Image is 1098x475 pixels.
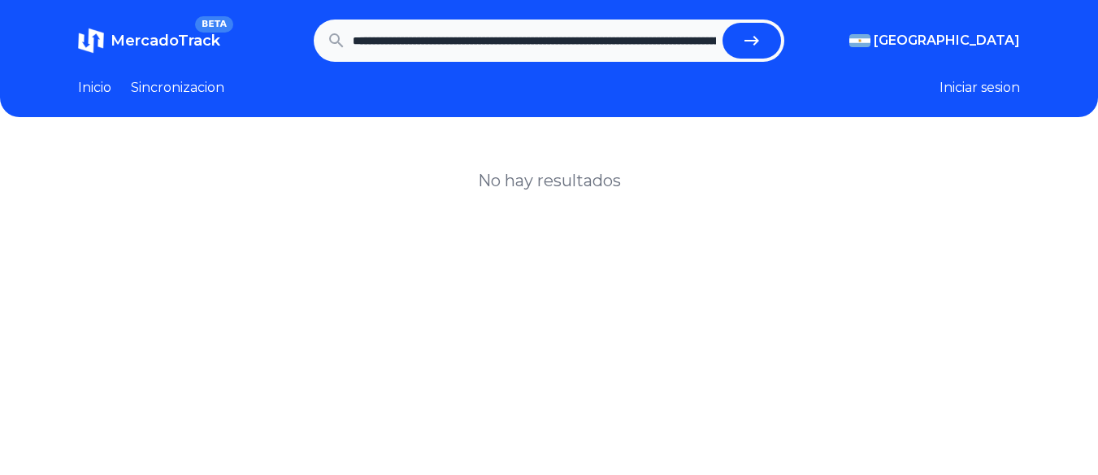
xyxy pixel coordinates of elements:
[131,78,224,98] a: Sincronizacion
[111,32,220,50] span: MercadoTrack
[849,31,1020,50] button: [GEOGRAPHIC_DATA]
[940,78,1020,98] button: Iniciar sesion
[195,16,233,33] span: BETA
[849,34,870,47] img: Argentina
[874,31,1020,50] span: [GEOGRAPHIC_DATA]
[78,78,111,98] a: Inicio
[78,28,220,54] a: MercadoTrackBETA
[478,169,621,192] h1: No hay resultados
[78,28,104,54] img: MercadoTrack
